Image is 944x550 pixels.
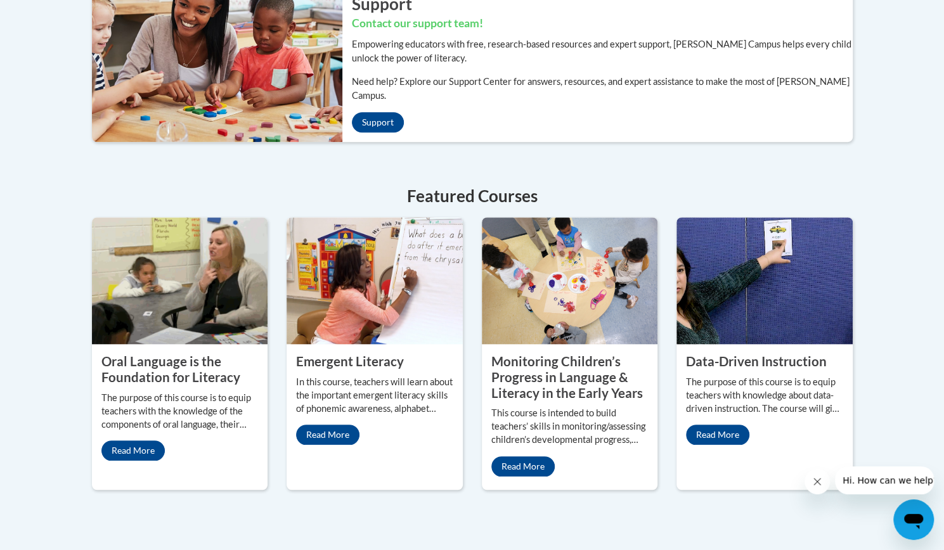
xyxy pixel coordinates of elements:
property: Data-Driven Instruction [686,354,827,369]
p: The purpose of this course is to equip teachers with the knowledge of the components of oral lang... [101,392,259,432]
property: Emergent Literacy [296,354,404,369]
a: Support [352,112,404,132]
h3: Contact our support team! [352,16,853,32]
img: Monitoring Children’s Progress in Language & Literacy in the Early Years [482,217,658,344]
span: Hi. How can we help? [8,9,103,19]
img: Data-Driven Instruction [676,217,853,344]
a: Read More [296,425,359,445]
img: Emergent Literacy [287,217,463,344]
h4: Featured Courses [92,184,853,208]
iframe: Message from company [835,466,934,494]
iframe: Button to launch messaging window [893,499,934,540]
property: Monitoring Children’s Progress in Language & Literacy in the Early Years [491,354,643,400]
p: The purpose of this course is to equip teachers with knowledge about data-driven instruction. The... [686,376,843,416]
p: Need help? Explore our Support Center for answers, resources, and expert assistance to make the m... [352,75,853,103]
a: Read More [491,456,555,476]
p: Empowering educators with free, research-based resources and expert support, [PERSON_NAME] Campus... [352,37,853,65]
img: Oral Language is the Foundation for Literacy [92,217,268,344]
iframe: Close message [805,469,830,494]
property: Oral Language is the Foundation for Literacy [101,354,240,385]
a: Read More [686,425,749,445]
a: Read More [101,440,165,461]
p: In this course, teachers will learn about the important emergent literacy skills of phonemic awar... [296,376,453,416]
p: This course is intended to build teachers’ skills in monitoring/assessing children’s developmenta... [491,407,649,447]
